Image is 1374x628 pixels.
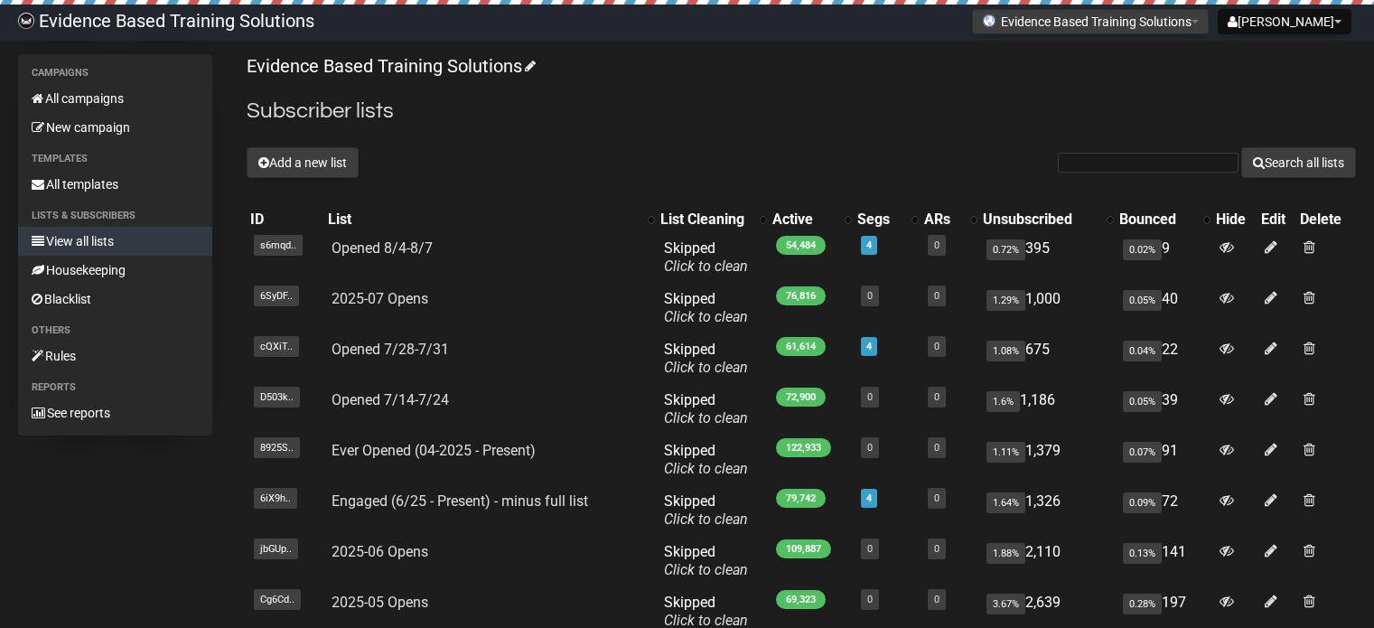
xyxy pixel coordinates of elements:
[18,84,212,113] a: All campaigns
[1116,536,1212,586] td: 141
[776,438,831,457] span: 122,933
[328,211,639,229] div: List
[854,207,921,232] th: Segs: No sort applied, activate to apply an ascending sort
[867,290,873,302] a: 0
[18,285,212,314] a: Blacklist
[1296,207,1356,232] th: Delete: No sort applied, sorting is disabled
[1212,207,1257,232] th: Hide: No sort applied, sorting is disabled
[867,391,873,403] a: 0
[979,333,1116,384] td: 675
[986,391,1020,412] span: 1.6%
[332,442,536,459] a: Ever Opened (04-2025 - Present)
[1116,207,1212,232] th: Bounced: No sort applied, activate to apply an ascending sort
[254,437,300,458] span: 8925S..
[18,342,212,370] a: Rules
[1123,391,1162,412] span: 0.05%
[776,286,826,305] span: 76,816
[1116,384,1212,435] td: 39
[776,590,826,609] span: 69,323
[857,211,902,229] div: Segs
[979,232,1116,283] td: 395
[776,337,826,356] span: 61,614
[776,388,826,407] span: 72,900
[867,442,873,454] a: 0
[18,398,212,427] a: See reports
[664,290,748,325] span: Skipped
[867,594,873,605] a: 0
[776,539,831,558] span: 109,887
[1116,283,1212,333] td: 40
[983,211,1098,229] div: Unsubscribed
[1300,211,1352,229] div: Delete
[254,589,301,610] span: Cg6Cd..
[664,308,748,325] a: Click to clean
[664,561,748,578] a: Click to clean
[332,239,433,257] a: Opened 8/4-8/7
[1241,147,1356,178] button: Search all lists
[776,489,826,508] span: 79,742
[934,594,939,605] a: 0
[664,239,748,275] span: Skipped
[979,485,1116,536] td: 1,326
[921,207,979,232] th: ARs: No sort applied, activate to apply an ascending sort
[867,543,873,555] a: 0
[979,283,1116,333] td: 1,000
[986,290,1025,311] span: 1.29%
[1123,290,1162,311] span: 0.05%
[18,148,212,170] li: Templates
[772,211,836,229] div: Active
[924,211,961,229] div: ARs
[332,492,588,510] a: Engaged (6/25 - Present) - minus full list
[332,594,428,611] a: 2025-05 Opens
[247,207,324,232] th: ID: No sort applied, sorting is disabled
[254,336,299,357] span: cQXiT..
[254,387,300,408] span: D503k..
[18,13,34,29] img: 6a635aadd5b086599a41eda90e0773ac
[332,543,428,560] a: 2025-06 Opens
[934,391,939,403] a: 0
[979,384,1116,435] td: 1,186
[979,207,1116,232] th: Unsubscribed: No sort applied, activate to apply an ascending sort
[18,377,212,398] li: Reports
[18,320,212,342] li: Others
[979,536,1116,586] td: 2,110
[254,235,303,256] span: s6mqd..
[1116,232,1212,283] td: 9
[934,239,939,251] a: 0
[1216,211,1254,229] div: Hide
[986,442,1025,463] span: 1.11%
[18,113,212,142] a: New campaign
[986,543,1025,564] span: 1.88%
[664,492,748,528] span: Skipped
[934,442,939,454] a: 0
[18,205,212,227] li: Lists & subscribers
[986,594,1025,614] span: 3.67%
[866,341,872,352] a: 4
[660,211,751,229] div: List Cleaning
[657,207,769,232] th: List Cleaning: No sort applied, activate to apply an ascending sort
[664,511,748,528] a: Click to clean
[664,359,748,376] a: Click to clean
[664,460,748,477] a: Click to clean
[1116,435,1212,485] td: 91
[18,227,212,256] a: View all lists
[866,492,872,504] a: 4
[1123,442,1162,463] span: 0.07%
[1123,492,1162,513] span: 0.09%
[1123,594,1162,614] span: 0.28%
[250,211,321,229] div: ID
[18,256,212,285] a: Housekeeping
[934,290,939,302] a: 0
[934,543,939,555] a: 0
[972,9,1209,34] button: Evidence Based Training Solutions
[776,236,826,255] span: 54,484
[18,62,212,84] li: Campaigns
[254,286,299,306] span: 6SyDF..
[332,391,449,408] a: Opened 7/14-7/24
[247,55,533,77] a: Evidence Based Training Solutions
[332,341,449,358] a: Opened 7/28-7/31
[986,492,1025,513] span: 1.64%
[769,207,854,232] th: Active: No sort applied, activate to apply an ascending sort
[1123,239,1162,260] span: 0.02%
[664,341,748,376] span: Skipped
